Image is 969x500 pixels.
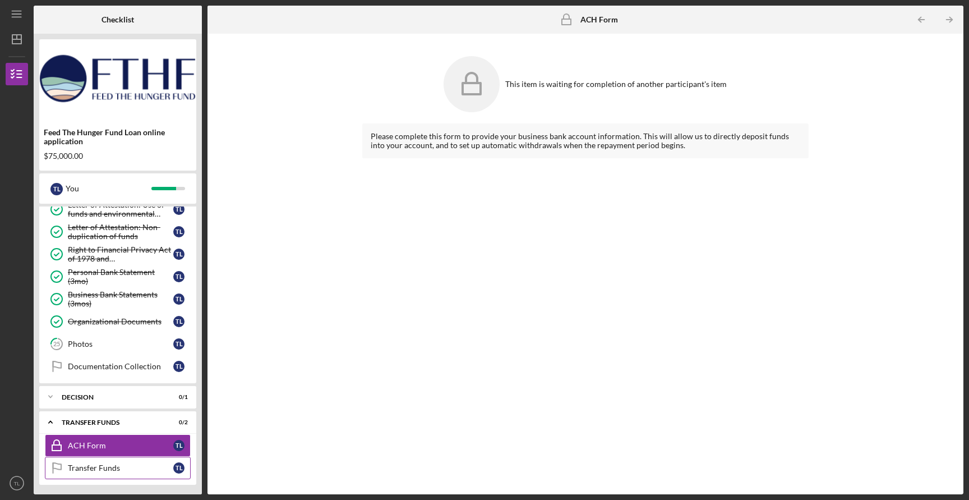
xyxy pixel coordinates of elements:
[53,341,60,348] tspan: 25
[45,434,191,457] a: ACH FormTL
[68,200,173,218] div: Letter of Attestation: Use of funds and environmental compliance
[173,204,184,215] div: T L
[580,15,618,24] b: ACH Form
[505,80,727,89] div: This item is waiting for completion of another participant's item
[68,464,173,473] div: Transfer Funds
[45,288,191,310] a: Business Bank Statements (3mos)TL
[44,152,192,160] div: $75,000.00
[168,394,188,401] div: 0 / 1
[68,362,173,371] div: Documentation Collection
[101,15,134,24] b: Checklist
[173,249,184,260] div: T L
[173,271,184,282] div: T L
[173,440,184,451] div: T L
[45,457,191,479] a: Transfer FundsTL
[68,290,173,308] div: Business Bank Statements (3mos)
[45,265,191,288] a: Personal Bank Statement (3mo)TL
[168,419,188,426] div: 0 / 2
[45,221,191,243] a: Letter of Attestation: Non-duplication of fundsTL
[45,243,191,265] a: Right to Financial Privacy Act of 1978 and AcknowledgementTL
[6,472,28,494] button: TL
[13,480,20,487] text: TL
[50,183,63,195] div: T L
[68,223,173,241] div: Letter of Attestation: Non-duplication of funds
[68,441,173,450] div: ACH Form
[62,419,160,426] div: Transfer Funds
[173,316,184,327] div: T L
[173,293,184,305] div: T L
[39,45,196,112] img: Product logo
[173,338,184,350] div: T L
[45,310,191,333] a: Organizational DocumentsTL
[173,226,184,237] div: T L
[68,245,173,263] div: Right to Financial Privacy Act of 1978 and Acknowledgement
[45,333,191,355] a: 25PhotosTL
[371,132,801,150] div: Please complete this form to provide your business bank account information. This will allow us t...
[173,361,184,372] div: T L
[173,462,184,474] div: T L
[66,179,151,198] div: You
[45,198,191,221] a: Letter of Attestation: Use of funds and environmental complianceTL
[44,128,192,146] div: Feed The Hunger Fund Loan online application
[68,317,173,326] div: Organizational Documents
[45,355,191,378] a: Documentation CollectionTL
[68,268,173,286] div: Personal Bank Statement (3mo)
[62,394,160,401] div: Decision
[68,340,173,348] div: Photos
